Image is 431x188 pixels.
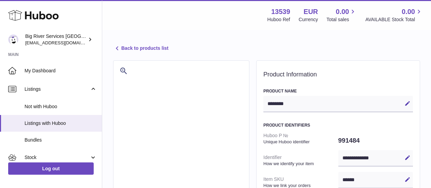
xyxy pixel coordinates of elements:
[25,86,90,92] span: Listings
[326,7,357,23] a: 0.00 Total sales
[113,44,168,53] a: Back to products list
[336,7,349,16] span: 0.00
[8,162,94,175] a: Log out
[25,40,100,45] span: [EMAIL_ADDRESS][DOMAIN_NAME]
[25,68,97,74] span: My Dashboard
[365,7,423,23] a: 0.00 AVAILABLE Stock Total
[338,133,413,148] dd: 991484
[25,33,87,46] div: Big River Services [GEOGRAPHIC_DATA]
[267,16,290,23] div: Huboo Ref
[263,88,413,94] h3: Product Name
[25,154,90,161] span: Stock
[25,137,97,143] span: Bundles
[304,7,318,16] strong: EUR
[263,122,413,128] h3: Product Identifiers
[263,139,337,145] strong: Unique Huboo identifier
[402,7,415,16] span: 0.00
[263,130,338,147] dt: Huboo P №
[25,120,97,127] span: Listings with Huboo
[263,71,413,78] h2: Product Information
[365,16,423,23] span: AVAILABLE Stock Total
[263,161,337,167] strong: How we identify your item
[326,16,357,23] span: Total sales
[8,34,18,45] img: de-logistics@bigriverintl.com
[25,103,97,110] span: Not with Huboo
[271,7,290,16] strong: 13539
[263,151,338,169] dt: Identifier
[299,16,318,23] div: Currency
